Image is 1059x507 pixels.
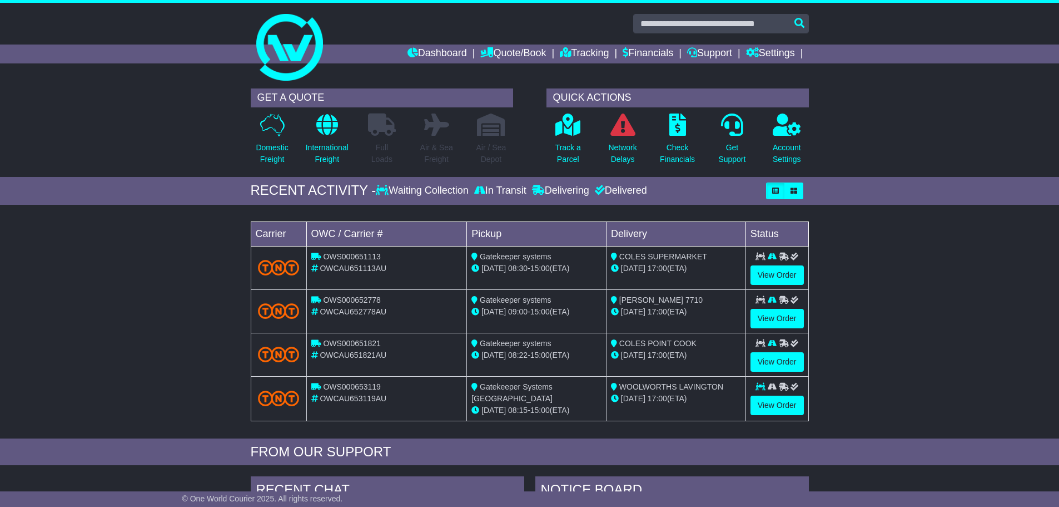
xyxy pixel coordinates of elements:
[320,394,386,403] span: OWCAU653119AU
[471,185,529,197] div: In Transit
[621,394,645,403] span: [DATE]
[320,351,386,360] span: OWCAU651821AU
[508,406,528,415] span: 08:15
[619,296,703,304] span: [PERSON_NAME] 7710
[481,307,506,316] span: [DATE]
[619,252,707,261] span: COLES SUPERMARKET
[621,264,645,273] span: [DATE]
[320,264,386,273] span: OWCAU651113AU
[750,309,804,328] a: View Order
[323,339,381,348] span: OWS000651821
[555,142,581,165] p: Track a Parcel
[508,307,528,316] span: 09:00
[546,88,809,107] div: QUICK ACTIONS
[611,393,741,405] div: (ETA)
[508,264,528,273] span: 08:30
[750,352,804,372] a: View Order
[258,347,300,362] img: TNT_Domestic.png
[687,45,732,63] a: Support
[773,142,801,165] p: Account Settings
[306,221,467,246] td: OWC / Carrier #
[471,306,601,318] div: - (ETA)
[476,142,506,165] p: Air / Sea Depot
[619,339,697,348] span: COLES POINT COOK
[619,382,723,391] span: WOOLWORTHS LAVINGTON
[530,351,550,360] span: 15:00
[320,307,386,316] span: OWCAU652778AU
[481,351,506,360] span: [DATE]
[368,142,396,165] p: Full Loads
[306,142,349,165] p: International Freight
[480,296,551,304] span: Gatekeeper systems
[323,296,381,304] span: OWS000652778
[323,252,381,261] span: OWS000651113
[611,306,741,318] div: (ETA)
[611,350,741,361] div: (ETA)
[750,265,804,285] a: View Order
[648,351,667,360] span: 17:00
[621,351,645,360] span: [DATE]
[508,351,528,360] span: 08:22
[606,221,745,246] td: Delivery
[258,260,300,275] img: TNT_Domestic.png
[471,382,553,403] span: Gatekeeper Systems [GEOGRAPHIC_DATA]
[746,45,795,63] a: Settings
[255,113,289,171] a: DomesticFreight
[420,142,453,165] p: Air & Sea Freight
[480,252,551,261] span: Gatekeeper systems
[305,113,349,171] a: InternationalFreight
[592,185,647,197] div: Delivered
[251,444,809,460] div: FROM OUR SUPPORT
[467,221,606,246] td: Pickup
[251,221,306,246] td: Carrier
[376,185,471,197] div: Waiting Collection
[648,307,667,316] span: 17:00
[560,45,609,63] a: Tracking
[718,142,745,165] p: Get Support
[648,394,667,403] span: 17:00
[256,142,288,165] p: Domestic Freight
[481,264,506,273] span: [DATE]
[258,391,300,406] img: TNT_Domestic.png
[659,113,695,171] a: CheckFinancials
[772,113,802,171] a: AccountSettings
[471,405,601,416] div: - (ETA)
[480,339,551,348] span: Gatekeeper systems
[608,142,637,165] p: Network Delays
[745,221,808,246] td: Status
[323,382,381,391] span: OWS000653119
[530,264,550,273] span: 15:00
[530,307,550,316] span: 15:00
[555,113,581,171] a: Track aParcel
[529,185,592,197] div: Delivering
[608,113,637,171] a: NetworkDelays
[535,476,809,506] div: NOTICE BOARD
[530,406,550,415] span: 15:00
[750,396,804,415] a: View Order
[407,45,467,63] a: Dashboard
[481,406,506,415] span: [DATE]
[251,476,524,506] div: RECENT CHAT
[471,350,601,361] div: - (ETA)
[182,494,343,503] span: © One World Courier 2025. All rights reserved.
[660,142,695,165] p: Check Financials
[258,303,300,318] img: TNT_Domestic.png
[621,307,645,316] span: [DATE]
[251,183,376,199] div: RECENT ACTIVITY -
[648,264,667,273] span: 17:00
[623,45,673,63] a: Financials
[480,45,546,63] a: Quote/Book
[611,263,741,274] div: (ETA)
[251,88,513,107] div: GET A QUOTE
[471,263,601,274] div: - (ETA)
[718,113,746,171] a: GetSupport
